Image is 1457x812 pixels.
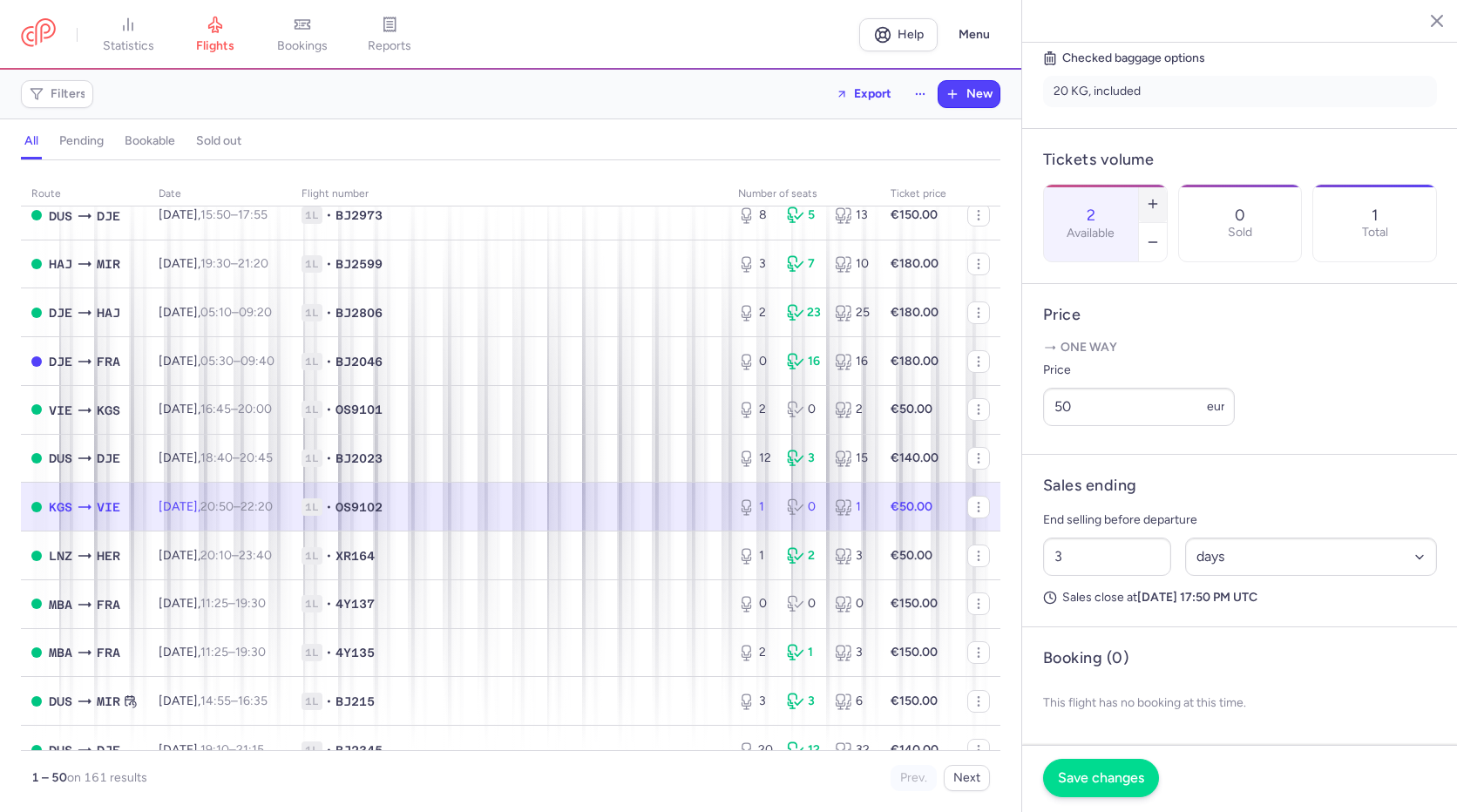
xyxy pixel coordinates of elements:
[1043,682,1437,724] p: This flight has no booking at this time.
[824,80,903,108] button: Export
[97,303,120,322] span: HAJ
[291,181,728,207] th: Flight number
[200,354,274,369] span: –
[326,595,332,612] span: •
[31,770,67,785] strong: 1 – 50
[1043,305,1437,325] h4: Price
[787,644,822,661] div: 1
[200,450,273,465] span: –
[200,645,228,660] time: 11:25
[302,644,322,661] span: 1L
[1372,206,1378,224] p: 1
[335,304,383,321] span: BJ2806
[49,692,72,711] span: DUS
[787,693,822,710] div: 3
[835,255,870,273] div: 10
[238,256,268,271] time: 21:20
[326,206,332,224] span: •
[97,497,120,517] span: VIE
[835,206,870,224] div: 13
[24,133,38,149] h4: all
[787,255,822,273] div: 7
[1043,388,1235,426] input: ---
[302,450,322,467] span: 1L
[200,694,268,708] span: –
[200,305,232,320] time: 05:10
[302,595,322,612] span: 1L
[125,133,175,149] h4: bookable
[835,547,870,565] div: 3
[1043,510,1437,531] p: End selling before departure
[302,498,322,516] span: 1L
[49,449,72,468] span: DUS
[787,595,822,612] div: 0
[1043,759,1159,797] button: Save changes
[944,765,990,791] button: Next
[97,643,120,662] span: FRA
[738,693,773,710] div: 3
[1235,206,1245,224] p: 0
[738,595,773,612] div: 0
[891,256,939,271] strong: €180.00
[302,304,322,321] span: 1L
[200,256,268,271] span: –
[159,305,272,320] span: [DATE],
[21,18,56,51] a: CitizenPlane red outlined logo
[1058,770,1144,786] span: Save changes
[49,254,72,274] span: HAJ
[159,207,268,222] span: [DATE],
[948,18,1000,51] button: Menu
[239,305,272,320] time: 09:20
[835,644,870,661] div: 3
[835,304,870,321] div: 25
[1043,48,1437,69] h5: Checked baggage options
[196,133,241,149] h4: sold out
[835,353,870,370] div: 16
[738,353,773,370] div: 0
[346,16,433,54] a: reports
[200,694,231,708] time: 14:55
[787,741,822,759] div: 12
[1043,648,1128,668] h4: Booking (0)
[1137,590,1257,605] strong: [DATE] 17:50 PM UTC
[200,499,234,514] time: 20:50
[891,645,938,660] strong: €150.00
[787,304,822,321] div: 23
[1043,76,1437,107] li: 20 KG, included
[1228,226,1252,240] p: Sold
[1043,360,1235,381] label: Price
[302,353,322,370] span: 1L
[302,547,322,565] span: 1L
[196,38,234,54] span: flights
[236,742,264,757] time: 21:15
[200,354,234,369] time: 05:30
[966,87,993,101] span: New
[200,256,231,271] time: 19:30
[1043,339,1437,356] p: One way
[368,38,411,54] span: reports
[97,401,120,420] span: KGS
[326,547,332,565] span: •
[200,742,229,757] time: 19:10
[738,450,773,467] div: 12
[159,354,274,369] span: [DATE],
[326,644,332,661] span: •
[891,765,937,791] button: Prev.
[159,450,273,465] span: [DATE],
[59,133,104,149] h4: pending
[859,18,938,51] a: Help
[302,206,322,224] span: 1L
[239,548,272,563] time: 23:40
[200,305,272,320] span: –
[235,596,266,611] time: 19:30
[200,207,231,222] time: 15:50
[97,546,120,565] span: HER
[49,497,72,517] span: KGS
[835,401,870,418] div: 2
[148,181,291,207] th: date
[787,401,822,418] div: 0
[1043,538,1171,576] input: ##
[302,401,322,418] span: 1L
[97,692,120,711] span: MIR
[1043,590,1437,606] p: Sales close at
